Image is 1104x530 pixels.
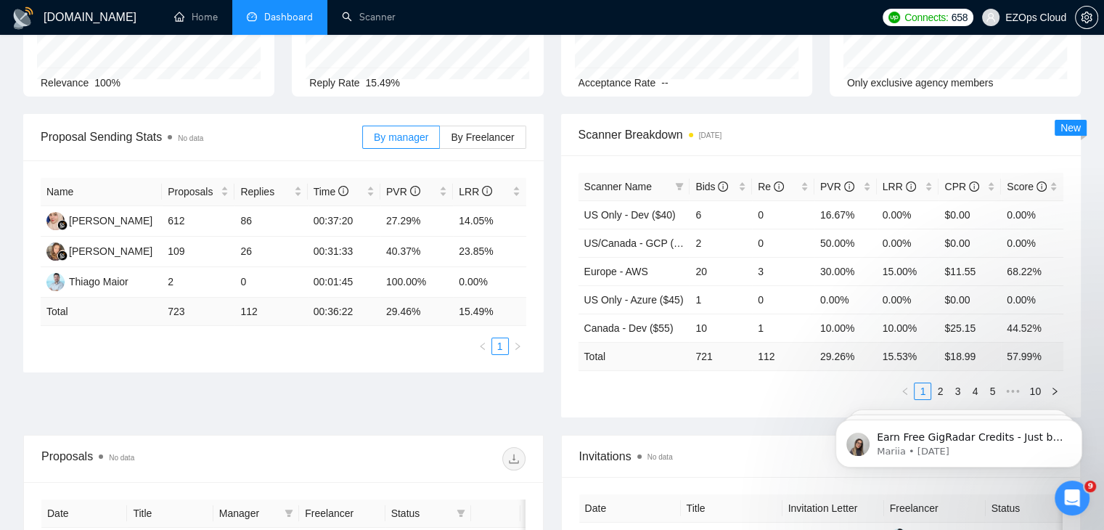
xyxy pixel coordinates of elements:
span: Only exclusive agency members [847,77,994,89]
span: left [478,342,487,351]
span: No data [109,454,134,462]
img: NK [46,242,65,261]
span: left [901,387,909,396]
span: Invitations [579,447,1063,465]
td: 00:01:45 [308,267,380,298]
li: 1 [914,383,931,400]
th: Name [41,178,162,206]
span: filter [675,182,684,191]
span: By Freelancer [451,131,514,143]
td: 0.00% [814,285,877,314]
span: ••• [1001,383,1024,400]
img: gigradar-bm.png [57,220,68,230]
td: 112 [752,342,814,370]
td: $0.00 [939,200,1001,229]
a: 4 [967,383,983,399]
li: Previous Page [474,338,491,355]
span: right [1050,387,1059,396]
a: 1 [915,383,931,399]
a: US Only - Dev ($40) [584,209,676,221]
th: Freelancer [884,494,986,523]
span: Bids [695,181,728,192]
td: 2 [162,267,234,298]
td: 16.67% [814,200,877,229]
td: $0.00 [939,229,1001,257]
th: Title [681,494,782,523]
button: setting [1075,6,1098,29]
img: logo [12,7,35,30]
a: setting [1075,12,1098,23]
span: 15.49% [366,77,400,89]
th: Date [41,500,127,528]
span: filter [457,509,465,518]
div: Proposals [41,447,283,470]
button: right [509,338,526,355]
td: 612 [162,206,234,237]
a: 10 [1025,383,1045,399]
li: 4 [966,383,984,400]
iframe: Intercom notifications message [814,389,1104,491]
span: Scanner Name [584,181,652,192]
th: Proposals [162,178,234,206]
a: Europe - AWS [584,266,648,277]
span: Proposals [168,184,218,200]
td: 0.00% [877,200,939,229]
th: Title [127,500,213,528]
span: Replies [240,184,290,200]
button: left [474,338,491,355]
td: 29.26 % [814,342,877,370]
td: 6 [690,200,752,229]
td: 721 [690,342,752,370]
div: [PERSON_NAME] [69,213,152,229]
a: NK[PERSON_NAME] [46,245,152,256]
td: 86 [234,206,307,237]
th: Status [986,494,1087,523]
img: AJ [46,212,65,230]
th: Manager [213,500,299,528]
th: Replies [234,178,307,206]
td: 15.53 % [877,342,939,370]
span: filter [285,509,293,518]
th: Freelancer [299,500,385,528]
td: 29.46 % [380,298,453,326]
td: 0.00% [877,285,939,314]
th: Invitation Letter [782,494,884,523]
td: 23.85% [453,237,526,267]
a: 1 [492,338,508,354]
td: 100.00% [380,267,453,298]
span: filter [454,502,468,524]
span: No data [647,453,673,461]
span: 100% [94,77,120,89]
span: info-circle [338,186,348,196]
li: 2 [931,383,949,400]
td: 00:37:20 [308,206,380,237]
span: Score [1007,181,1046,192]
a: 5 [984,383,1000,399]
a: TMThiago Maior [46,275,128,287]
a: 2 [932,383,948,399]
iframe: Intercom live chat [1055,481,1089,515]
span: filter [672,176,687,197]
td: 15.00% [877,257,939,285]
span: info-circle [1036,182,1047,192]
span: info-circle [969,182,979,192]
span: PVR [820,181,854,192]
span: info-circle [410,186,420,196]
span: LRR [459,186,492,197]
td: 10 [690,314,752,342]
span: filter [282,502,296,524]
span: Relevance [41,77,89,89]
td: 0 [752,200,814,229]
a: homeHome [174,11,218,23]
td: 2 [690,229,752,257]
td: 112 [234,298,307,326]
span: info-circle [718,182,728,192]
a: AJ[PERSON_NAME] [46,214,152,226]
span: No data [178,134,203,142]
span: Scanner Breakdown [578,126,1064,144]
td: 30.00% [814,257,877,285]
span: Dashboard [264,11,313,23]
span: New [1060,122,1081,134]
